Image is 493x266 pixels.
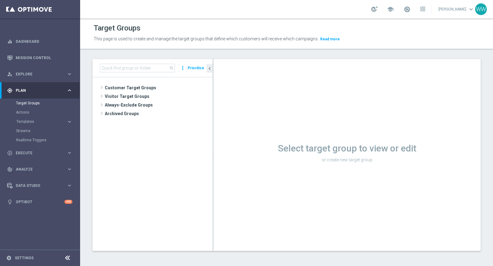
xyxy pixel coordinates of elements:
i: keyboard_arrow_right [67,71,72,77]
span: Execute [16,151,67,155]
button: chevron_left [206,64,213,73]
div: Optibot [7,194,72,210]
p: or create new target group [214,157,481,163]
input: Quick find group or folder [100,64,175,72]
div: Dashboard [7,33,72,50]
i: lightbulb [7,199,13,205]
i: keyboard_arrow_right [67,119,72,125]
span: search [169,66,174,71]
button: gps_fixed Plan keyboard_arrow_right [7,88,73,93]
i: keyboard_arrow_right [67,150,72,156]
i: more_vert [180,64,186,72]
i: keyboard_arrow_right [67,87,72,93]
i: person_search [7,71,13,77]
a: Dashboard [16,33,72,50]
span: school [387,6,394,13]
a: Optibot [16,194,64,210]
span: Data Studio [16,184,67,187]
span: Customer Target Groups [105,83,213,92]
button: Prioritize [187,64,205,72]
button: Data Studio keyboard_arrow_right [7,183,73,188]
div: +10 [64,200,72,204]
button: play_circle_outline Execute keyboard_arrow_right [7,151,73,155]
div: Actions [16,108,79,117]
span: Visitor Target Groups [105,92,213,101]
i: track_changes [7,167,13,172]
button: lightbulb Optibot +10 [7,199,73,204]
i: equalizer [7,39,13,44]
button: Read more [320,36,340,42]
span: Analyze [16,167,67,171]
div: Templates [16,120,67,123]
a: Target Groups [16,101,64,106]
a: Streams [16,128,64,133]
i: chevron_left [207,66,213,71]
span: Always-Exclude Groups [105,101,213,109]
span: Plan [16,89,67,92]
div: Execute [7,150,67,156]
div: Target Groups [16,99,79,108]
span: keyboard_arrow_down [468,6,475,13]
i: gps_fixed [7,88,13,93]
div: Analyze [7,167,67,172]
h1: Select target group to view or edit [214,143,481,154]
i: play_circle_outline [7,150,13,156]
div: Templates [16,117,79,126]
button: equalizer Dashboard [7,39,73,44]
div: Plan [7,88,67,93]
a: Settings [15,256,34,260]
a: Actions [16,110,64,115]
span: Explore [16,72,67,76]
i: settings [6,255,12,261]
a: Mission Control [16,50,72,66]
span: Templates [16,120,60,123]
h1: Target Groups [94,24,141,33]
div: Data Studio [7,183,67,188]
a: Realtime Triggers [16,138,64,143]
div: Mission Control [7,50,72,66]
button: person_search Explore keyboard_arrow_right [7,72,73,77]
div: Streams [16,126,79,135]
button: Mission Control [7,55,73,60]
div: Realtime Triggers [16,135,79,145]
i: keyboard_arrow_right [67,183,72,188]
span: Archived Groups [105,109,213,118]
div: WW [475,3,487,15]
span: This page is used to create and manage the target groups that define which customers will receive... [94,36,319,41]
button: Templates keyboard_arrow_right [16,119,73,124]
a: [PERSON_NAME]keyboard_arrow_down [438,5,475,14]
i: keyboard_arrow_right [67,166,72,172]
button: track_changes Analyze keyboard_arrow_right [7,167,73,172]
div: Explore [7,71,67,77]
